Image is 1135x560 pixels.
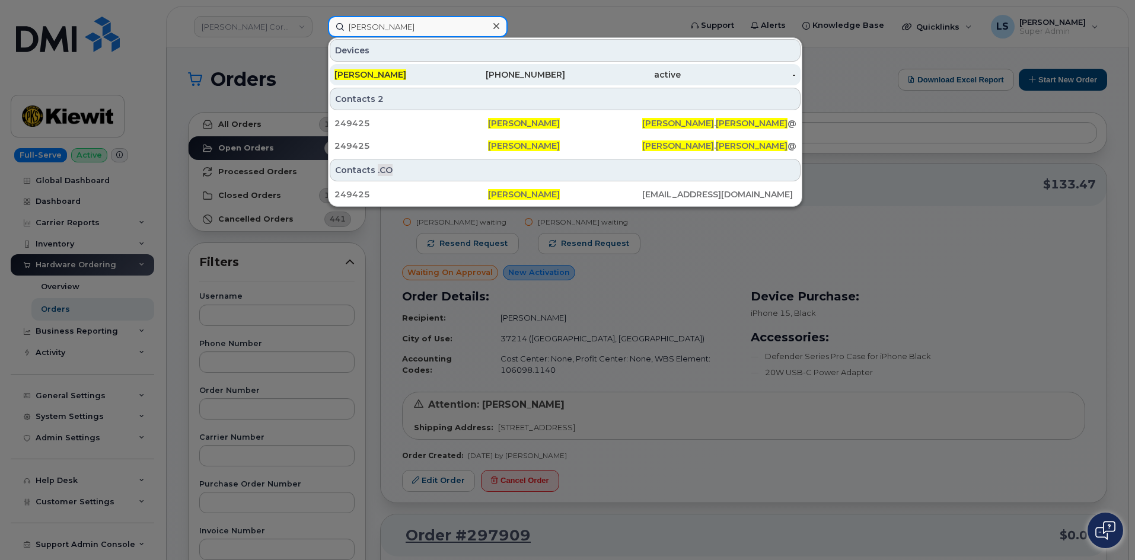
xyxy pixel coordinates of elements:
span: [PERSON_NAME] [716,118,788,129]
a: 249425[PERSON_NAME][EMAIL_ADDRESS][DOMAIN_NAME] [330,184,801,205]
div: Contacts [330,88,801,110]
div: [PHONE_NUMBER] [450,69,566,81]
div: - [681,69,796,81]
span: [PERSON_NAME] [642,118,714,129]
span: [PERSON_NAME] [488,140,560,151]
img: Open chat [1095,521,1115,540]
div: Devices [330,39,801,62]
span: [PERSON_NAME] [488,189,560,200]
div: [EMAIL_ADDRESS][DOMAIN_NAME] [642,188,796,200]
div: . @[PERSON_NAME][DOMAIN_NAME] [642,140,796,152]
span: 2 [378,93,384,105]
span: [PERSON_NAME] [642,140,714,151]
span: [PERSON_NAME] [334,69,406,80]
div: 249425 [334,117,488,129]
span: [PERSON_NAME] [488,118,560,129]
div: active [565,69,681,81]
a: 249425[PERSON_NAME][PERSON_NAME].[PERSON_NAME]@[PERSON_NAME][DOMAIN_NAME] [330,135,801,156]
a: [PERSON_NAME][PHONE_NUMBER]active- [330,64,801,85]
div: . @[PERSON_NAME][DOMAIN_NAME] [642,117,796,129]
a: 249425[PERSON_NAME][PERSON_NAME].[PERSON_NAME]@[PERSON_NAME][DOMAIN_NAME] [330,113,801,134]
span: .CO [378,164,393,176]
div: 249425 [334,188,488,200]
div: Contacts [330,159,801,181]
span: [PERSON_NAME] [716,140,788,151]
div: 249425 [334,140,488,152]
